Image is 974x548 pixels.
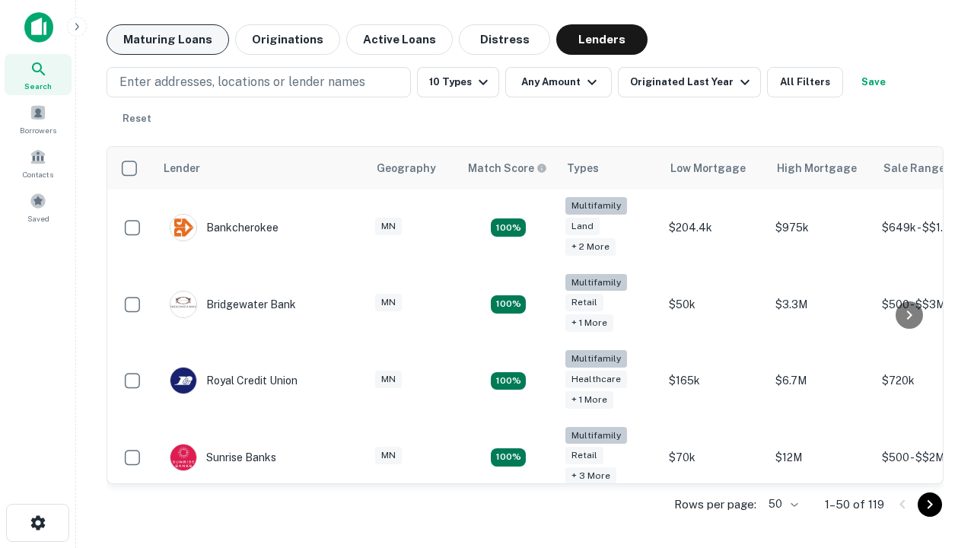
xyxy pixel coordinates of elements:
[154,147,368,190] th: Lender
[565,391,613,409] div: + 1 more
[630,73,754,91] div: Originated Last Year
[235,24,340,55] button: Originations
[491,372,526,390] div: Matching Properties: 18, hasApolloMatch: undefined
[661,266,768,343] td: $50k
[767,67,843,97] button: All Filters
[375,218,402,235] div: MN
[661,342,768,419] td: $165k
[24,12,53,43] img: capitalize-icon.png
[825,495,884,514] p: 1–50 of 119
[565,238,616,256] div: + 2 more
[768,190,874,266] td: $975k
[918,492,942,517] button: Go to next page
[670,159,746,177] div: Low Mortgage
[768,147,874,190] th: High Mortgage
[565,467,616,485] div: + 3 more
[505,67,612,97] button: Any Amount
[661,147,768,190] th: Low Mortgage
[5,98,72,139] a: Borrowers
[459,147,558,190] th: Capitalize uses an advanced AI algorithm to match your search with the best lender. The match sco...
[20,124,56,136] span: Borrowers
[170,368,196,393] img: picture
[375,447,402,464] div: MN
[377,159,436,177] div: Geography
[107,24,229,55] button: Maturing Loans
[768,266,874,343] td: $3.3M
[346,24,453,55] button: Active Loans
[368,147,459,190] th: Geography
[24,80,52,92] span: Search
[565,314,613,332] div: + 1 more
[565,371,627,388] div: Healthcare
[459,24,550,55] button: Distress
[565,350,627,368] div: Multifamily
[565,447,603,464] div: Retail
[5,186,72,228] a: Saved
[491,448,526,467] div: Matching Properties: 29, hasApolloMatch: undefined
[618,67,761,97] button: Originated Last Year
[170,367,298,394] div: Royal Credit Union
[762,493,801,515] div: 50
[565,197,627,215] div: Multifamily
[468,160,544,177] h6: Match Score
[565,274,627,292] div: Multifamily
[661,419,768,496] td: $70k
[491,218,526,237] div: Matching Properties: 20, hasApolloMatch: undefined
[375,371,402,388] div: MN
[113,104,161,134] button: Reset
[567,159,599,177] div: Types
[170,215,196,241] img: picture
[565,427,627,444] div: Multifamily
[164,159,200,177] div: Lender
[170,291,296,318] div: Bridgewater Bank
[768,342,874,419] td: $6.7M
[375,294,402,311] div: MN
[5,54,72,95] a: Search
[170,444,196,470] img: picture
[170,444,276,471] div: Sunrise Banks
[170,214,279,241] div: Bankcherokee
[558,147,661,190] th: Types
[898,426,974,499] iframe: Chat Widget
[777,159,857,177] div: High Mortgage
[883,159,945,177] div: Sale Range
[119,73,365,91] p: Enter addresses, locations or lender names
[565,294,603,311] div: Retail
[5,142,72,183] a: Contacts
[27,212,49,225] span: Saved
[417,67,499,97] button: 10 Types
[849,67,898,97] button: Save your search to get updates of matches that match your search criteria.
[674,495,756,514] p: Rows per page:
[107,67,411,97] button: Enter addresses, locations or lender names
[556,24,648,55] button: Lenders
[468,160,547,177] div: Capitalize uses an advanced AI algorithm to match your search with the best lender. The match sco...
[565,218,600,235] div: Land
[661,190,768,266] td: $204.4k
[23,168,53,180] span: Contacts
[170,292,196,317] img: picture
[491,295,526,314] div: Matching Properties: 22, hasApolloMatch: undefined
[768,419,874,496] td: $12M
